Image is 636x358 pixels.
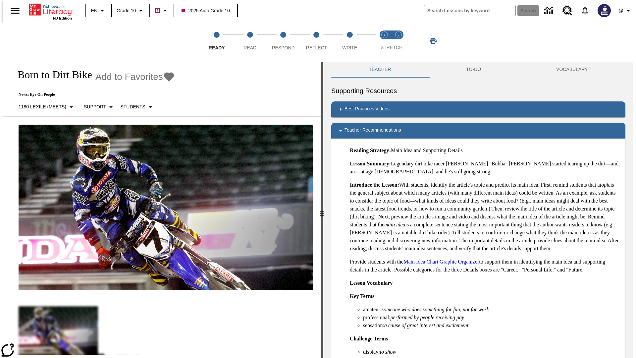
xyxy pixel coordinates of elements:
[81,101,118,113] button: Scaffolds, Support
[350,336,388,341] strong: Challenge Terms
[429,62,519,78] button: TO-DO
[382,307,489,312] em: someone who does something for fun, not for work
[576,2,594,19] a: Notifications
[391,315,464,320] em: performed by people receiving pay
[114,5,147,17] button: Grade: Grade 10, Select a grade
[182,7,230,14] span: 2025 Auto Grade 10
[91,7,97,14] span: EN
[363,314,620,322] li: professional:
[53,16,72,20] span: NJ Edition
[350,148,391,153] strong: Reading Strategy:
[384,33,385,36] text: 1
[342,45,357,50] span: Write
[381,45,402,50] span: STRETCH
[615,5,636,17] button: Profile/Settings
[363,322,620,329] li: sensation:
[11,92,175,97] p: News: Eye On People
[344,105,390,113] p: Best Practices Videos
[350,293,374,299] strong: Key Terms
[375,23,394,59] button: Stretch Read step 1 of 2
[397,33,399,36] text: 2
[594,2,615,19] button: Select a new avatar
[243,45,256,50] span: Read
[331,86,625,96] h6: Supporting Resources
[321,62,323,358] div: Press Enter or Spacebar and then press right and left arrow keys to move the slider
[209,45,225,50] span: Ready
[331,62,429,78] button: Teacher
[558,2,576,20] a: Resource Center, Will open in new tab
[19,103,66,110] p: 1180 Lexile (Meets)
[5,1,25,21] button: Open side menu
[95,71,175,83] button: Add to Favorites - Born to Dirt Bike
[331,23,369,59] button: Write step 5 of 5
[88,5,109,17] button: Language: EN, Select a language
[231,23,269,59] button: Read step 2 of 5
[152,5,172,17] button: Boost Class color is violet red. Change class color
[331,62,625,78] div: Instructional Panel Tabs
[350,160,620,176] p: Legendary dirt bike racer [PERSON_NAME] "Bubba" [PERSON_NAME] started tearing up the dirt—and air...
[331,123,625,139] div: Teacher Recommendations
[618,7,623,14] span: @
[384,222,405,227] em: main idea
[363,348,620,356] li: display:
[350,161,391,166] strong: Lesson Summary:
[11,69,92,81] h1: Born to Dirt Bike
[272,45,294,50] span: Respond
[95,72,163,82] span: Add to Favorites
[423,35,444,47] button: Print
[403,259,479,265] a: Main Idea Chart Graphic Organizer
[331,101,625,117] div: Best Practices Videos
[384,323,468,328] em: a cause of great interest and excitement
[118,101,157,113] button: Select Student
[16,101,78,113] button: Select Lexile, 1180 Lexile (Meets)
[117,7,136,14] span: Grade 10
[350,258,620,274] p: Provide students with the to support them in identifying the main idea and supporting details in ...
[389,23,408,59] button: Stretch Respond step 2 of 2
[540,2,558,20] a: Data Center
[380,349,396,355] em: to show
[3,62,321,355] div: reading
[156,6,159,15] span: B
[84,103,106,110] p: Support
[197,23,236,59] button: Ready step 1 of 5
[350,182,399,188] strong: Introduce the Lesson:
[424,5,515,16] input: search field
[350,147,620,154] p: Main Idea and Supporting Details
[306,45,327,50] span: Reflect
[297,23,336,59] button: Reflect step 4 of 5
[19,125,313,290] img: Motocross racer James Stewart flies through the air on his dirt bike.
[29,2,72,20] div: Home
[323,62,633,358] div: activity
[344,127,401,135] p: Teacher Recommendations
[264,23,302,59] button: Respond step 3 of 5
[363,306,620,314] li: amateur:
[350,181,620,253] p: With students, identify the article's topic and predict its main idea. First, remind students tha...
[350,280,393,286] strong: Lesson Vocabulary
[120,103,145,110] p: Students
[519,62,625,78] button: VOCABULARY
[600,182,610,188] em: topic
[598,4,611,17] img: Avatar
